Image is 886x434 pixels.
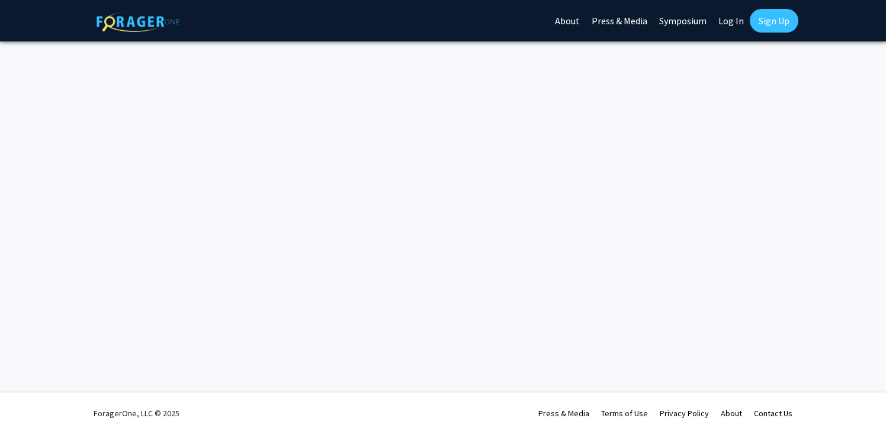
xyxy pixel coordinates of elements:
a: Press & Media [538,408,589,419]
a: Sign Up [750,9,798,33]
div: ForagerOne, LLC © 2025 [94,393,179,434]
a: Terms of Use [601,408,648,419]
a: About [721,408,742,419]
a: Contact Us [754,408,792,419]
a: Privacy Policy [660,408,709,419]
img: ForagerOne Logo [97,11,179,32]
